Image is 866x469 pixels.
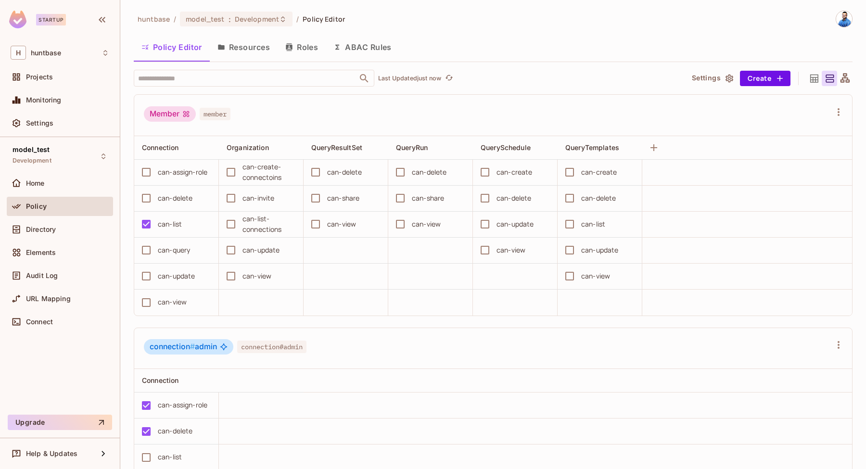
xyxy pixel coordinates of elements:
[158,271,195,281] div: can-update
[158,400,207,410] div: can-assign-role
[26,272,58,279] span: Audit Log
[9,11,26,28] img: SReyMgAAAABJRU5ErkJggg==
[565,143,619,152] span: QueryTemplates
[142,376,179,384] span: Connection
[11,46,26,60] span: H
[26,119,53,127] span: Settings
[326,35,399,59] button: ABAC Rules
[200,108,230,120] span: member
[26,450,77,457] span: Help & Updates
[134,35,210,59] button: Policy Editor
[581,271,610,281] div: can-view
[296,14,299,24] li: /
[26,96,62,104] span: Monitoring
[158,193,193,203] div: can-delete
[412,219,441,229] div: can-view
[396,143,428,152] span: QueryRun
[150,342,217,352] span: admin
[740,71,790,86] button: Create
[186,14,224,24] span: model_test
[327,219,356,229] div: can-view
[242,245,280,255] div: can-update
[158,452,182,462] div: can-list
[327,193,359,203] div: can-share
[481,143,531,152] span: QuerySchedule
[8,415,112,430] button: Upgrade
[158,426,193,436] div: can-delete
[26,318,53,326] span: Connect
[497,219,534,229] div: can-update
[158,297,187,307] div: can-view
[150,342,195,351] span: connection
[443,73,455,84] button: refresh
[235,14,279,24] span: Development
[138,14,170,24] span: the active workspace
[378,75,441,82] p: Last Updated just now
[144,106,196,122] div: Member
[158,219,182,229] div: can-list
[228,15,231,23] span: :
[445,74,453,83] span: refresh
[26,73,53,81] span: Projects
[357,72,371,85] button: Open
[190,342,195,351] span: #
[237,341,306,353] span: connection#admin
[497,167,533,177] div: can-create
[836,11,852,27] img: Rakesh Mukherjee
[26,203,47,210] span: Policy
[497,245,525,255] div: can-view
[497,193,532,203] div: can-delete
[327,167,362,177] div: can-delete
[26,249,56,256] span: Elements
[227,143,269,152] span: Organization
[36,14,66,25] div: Startup
[242,193,275,203] div: can-invite
[31,49,61,57] span: Workspace: huntbase
[441,73,455,84] span: Click to refresh data
[303,14,345,24] span: Policy Editor
[174,14,176,24] li: /
[688,71,736,86] button: Settings
[311,143,362,152] span: QueryResultSet
[242,162,295,183] div: can-create-connectoins
[158,245,190,255] div: can-query
[210,35,278,59] button: Resources
[158,167,207,177] div: can-assign-role
[278,35,326,59] button: Roles
[142,143,179,152] span: Connection
[26,179,45,187] span: Home
[412,167,447,177] div: can-delete
[412,193,444,203] div: can-share
[242,214,295,235] div: can-list-connections
[26,295,71,303] span: URL Mapping
[581,167,617,177] div: can-create
[581,193,616,203] div: can-delete
[26,226,56,233] span: Directory
[581,245,619,255] div: can-update
[581,219,605,229] div: can-list
[13,157,51,165] span: Development
[242,271,271,281] div: can-view
[13,146,50,153] span: model_test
